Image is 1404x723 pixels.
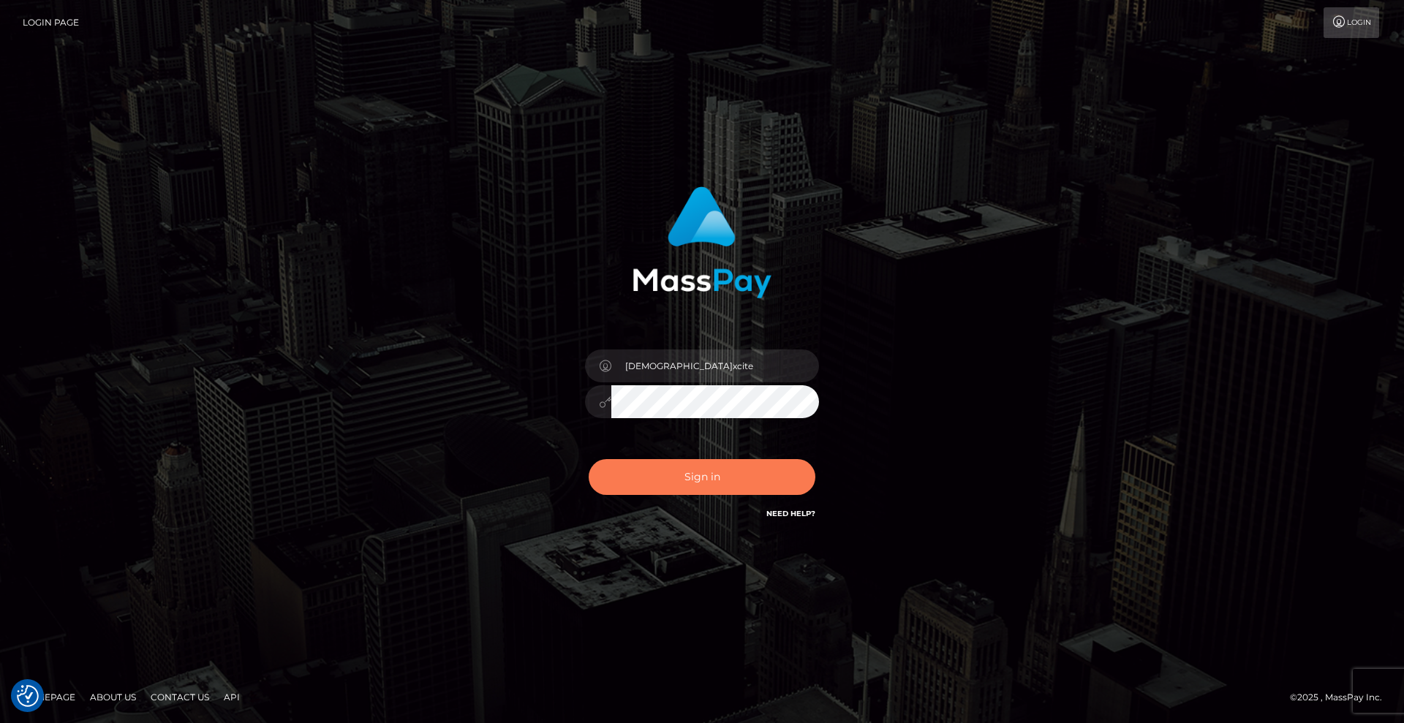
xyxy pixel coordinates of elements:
[218,686,246,708] a: API
[589,459,815,495] button: Sign in
[633,186,771,298] img: MassPay Login
[1324,7,1379,38] a: Login
[16,686,81,708] a: Homepage
[84,686,142,708] a: About Us
[145,686,215,708] a: Contact Us
[23,7,79,38] a: Login Page
[766,509,815,518] a: Need Help?
[611,349,819,382] input: Username...
[17,685,39,707] img: Revisit consent button
[17,685,39,707] button: Consent Preferences
[1290,689,1393,705] div: © 2025 , MassPay Inc.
